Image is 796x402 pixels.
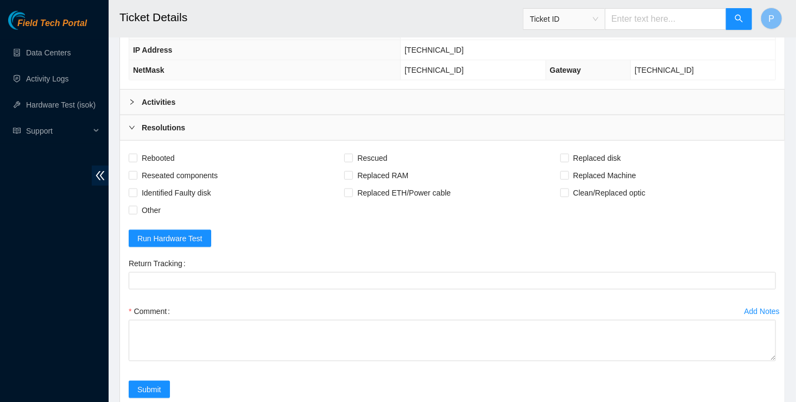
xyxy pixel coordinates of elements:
span: Gateway [550,66,582,74]
a: Activity Logs [26,74,69,83]
button: search [726,8,752,30]
a: Data Centers [26,48,71,57]
span: Ticket ID [530,11,598,27]
span: Rescued [353,149,391,167]
span: Replaced ETH/Power cable [353,184,455,202]
img: Akamai Technologies [8,11,55,30]
span: Replaced disk [569,149,626,167]
span: Other [137,202,165,219]
label: Comment [129,303,174,320]
span: [TECHNICAL_ID] [405,66,464,74]
a: Akamai TechnologiesField Tech Portal [8,20,87,34]
button: P [761,8,782,29]
button: Submit [129,381,170,398]
span: Replaced RAM [353,167,413,184]
b: Resolutions [142,122,185,134]
span: [TECHNICAL_ID] [405,46,464,54]
span: NetMask [133,66,165,74]
span: IP Address [133,46,172,54]
b: Activities [142,96,175,108]
span: right [129,124,135,131]
span: Submit [137,384,161,395]
span: Support [26,120,90,142]
div: Activities [120,90,785,115]
div: Add Notes [744,307,780,315]
button: Run Hardware Test [129,230,211,247]
div: Resolutions [120,115,785,140]
a: Hardware Test (isok) [26,100,96,109]
span: Reseated components [137,167,222,184]
input: Enter text here... [605,8,726,30]
span: read [13,127,21,135]
span: right [129,99,135,105]
span: P [769,12,775,26]
textarea: Comment [129,320,776,361]
label: Return Tracking [129,255,190,272]
span: Field Tech Portal [17,18,87,29]
span: Identified Faulty disk [137,184,216,202]
span: double-left [92,166,109,186]
span: Replaced Machine [569,167,641,184]
button: Add Notes [744,303,780,320]
span: search [735,14,743,24]
span: [TECHNICAL_ID] [635,66,694,74]
span: Rebooted [137,149,179,167]
input: Return Tracking [129,272,776,290]
span: Clean/Replaced optic [569,184,650,202]
span: Run Hardware Test [137,233,203,244]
